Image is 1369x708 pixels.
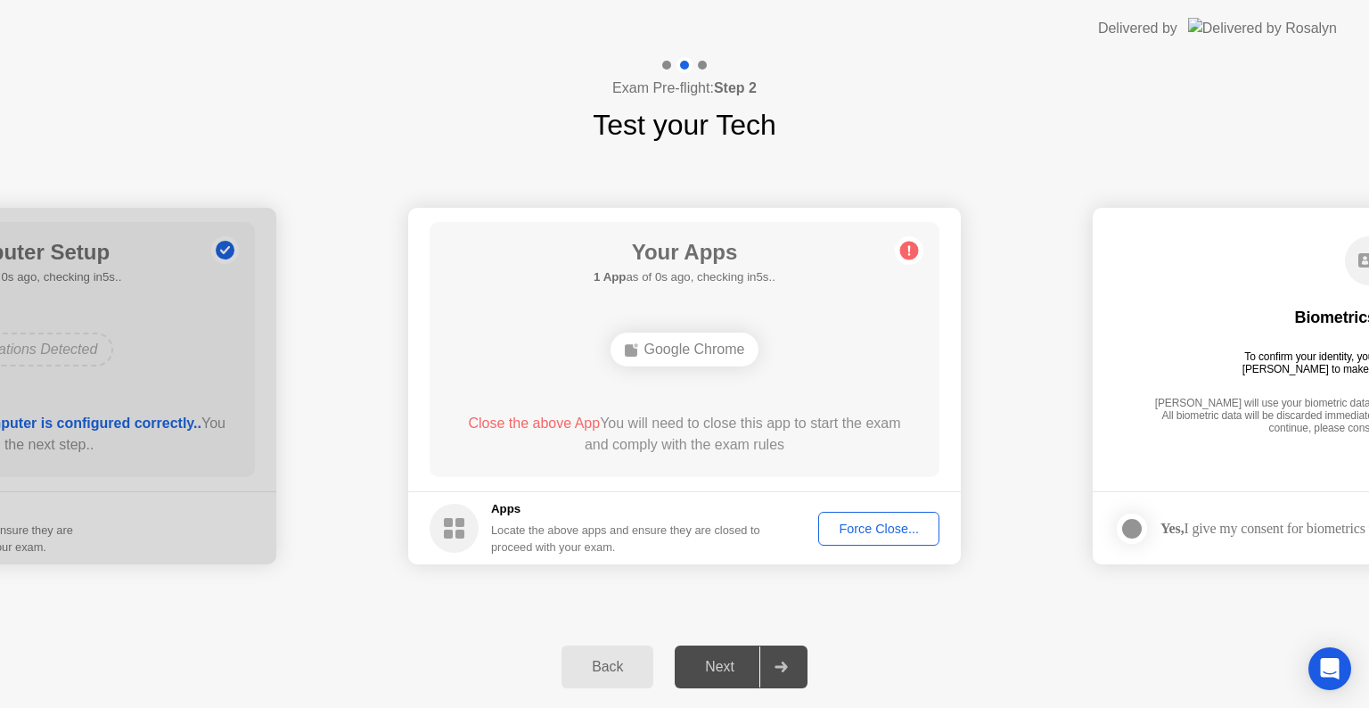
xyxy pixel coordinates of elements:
[491,522,761,556] div: Locate the above apps and ensure they are closed to proceed with your exam.
[1308,647,1351,690] div: Open Intercom Messenger
[562,646,653,688] button: Back
[824,522,933,536] div: Force Close...
[1160,521,1184,536] strong: Yes,
[468,416,600,431] span: Close the above App
[714,80,757,95] b: Step 2
[818,512,939,546] button: Force Close...
[455,413,914,456] div: You will need to close this app to start the exam and comply with the exam rules
[593,103,776,146] h1: Test your Tech
[594,268,775,286] h5: as of 0s ago, checking in5s..
[612,78,757,99] h4: Exam Pre-flight:
[680,659,759,675] div: Next
[1188,18,1337,38] img: Delivered by Rosalyn
[1098,18,1177,39] div: Delivered by
[594,270,626,284] b: 1 App
[611,333,759,366] div: Google Chrome
[567,659,648,675] div: Back
[675,646,807,688] button: Next
[491,500,761,518] h5: Apps
[594,236,775,268] h1: Your Apps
